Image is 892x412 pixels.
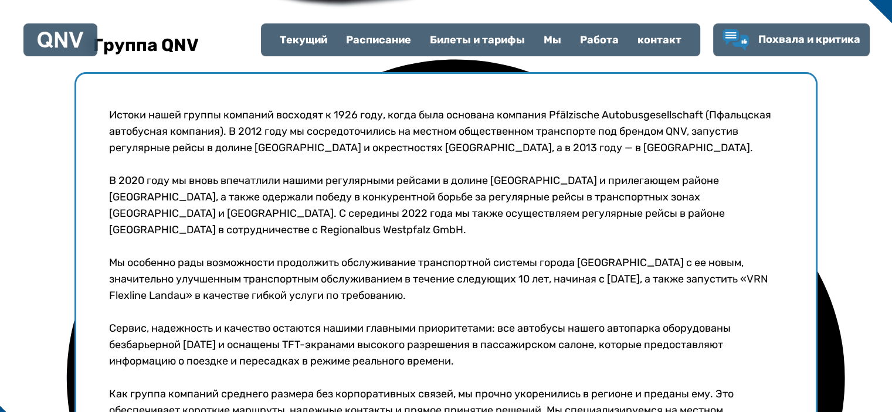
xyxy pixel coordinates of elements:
font: Похвала и критика [758,33,860,46]
a: Логотип QNV [38,28,83,52]
font: Истоки нашей группы компаний восходят к 1926 году, когда была основана компания Pfälzische Autobu... [109,108,771,154]
font: В 2020 году мы вновь впечатлили нашими регулярными рейсами в долине [GEOGRAPHIC_DATA] и прилегающ... [109,174,725,236]
a: Работа [571,25,628,55]
a: контакт [628,25,691,55]
a: Билеты и тарифы [420,25,534,55]
font: Текущий [280,33,327,46]
img: Логотип QNV [38,32,83,48]
font: Группа QNV [93,35,199,56]
a: Расписание [337,25,420,55]
a: Мы [534,25,571,55]
font: контакт [637,33,681,46]
font: Мы особенно рады возможности продолжить обслуживание транспортной системы города [GEOGRAPHIC_DATA... [109,256,768,302]
font: Билеты и тарифы [430,33,525,46]
font: Расписание [346,33,411,46]
a: Текущий [270,25,337,55]
font: Сервис, надежность и качество остаются нашими главными приоритетами: все автобусы нашего автопарк... [109,322,731,367]
font: Работа [580,33,619,46]
a: Похвала и критика [723,29,860,50]
font: Мы [544,33,561,46]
